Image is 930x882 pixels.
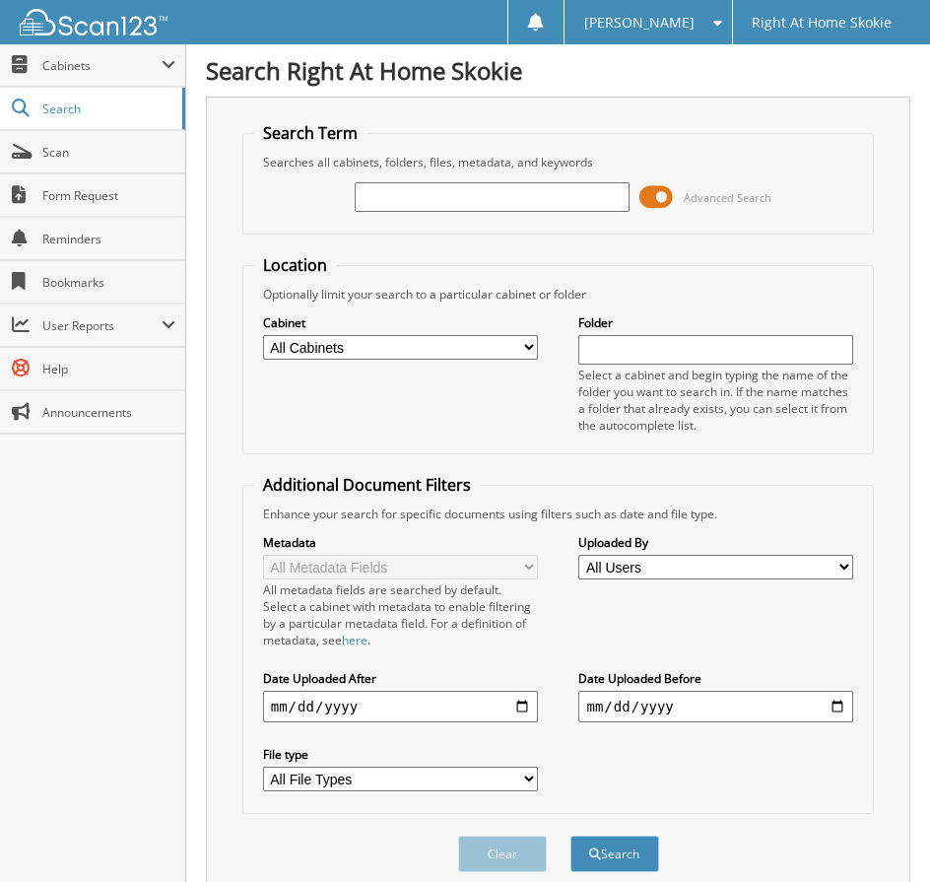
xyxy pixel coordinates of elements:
[342,632,367,648] a: here
[458,836,547,872] button: Clear
[20,9,167,35] img: scan123-logo-white.svg
[584,17,695,29] span: [PERSON_NAME]
[578,670,853,687] label: Date Uploaded Before
[42,57,162,74] span: Cabinets
[752,17,892,29] span: Right At Home Skokie
[253,286,864,303] div: Optionally limit your search to a particular cabinet or folder
[42,101,172,117] span: Search
[263,691,538,722] input: start
[253,122,367,144] legend: Search Term
[42,404,175,421] span: Announcements
[263,314,538,331] label: Cabinet
[253,154,864,170] div: Searches all cabinets, folders, files, metadata, and keywords
[263,581,538,648] div: All metadata fields are searched by default. Select a cabinet with metadata to enable filtering b...
[263,670,538,687] label: Date Uploaded After
[253,254,337,276] legend: Location
[684,190,771,205] span: Advanced Search
[253,506,864,522] div: Enhance your search for specific documents using filters such as date and file type.
[42,274,175,291] span: Bookmarks
[42,231,175,247] span: Reminders
[578,314,853,331] label: Folder
[42,317,162,334] span: User Reports
[206,54,910,87] h1: Search Right At Home Skokie
[263,746,538,763] label: File type
[578,691,853,722] input: end
[42,187,175,204] span: Form Request
[42,144,175,161] span: Scan
[570,836,659,872] button: Search
[253,474,481,496] legend: Additional Document Filters
[42,361,175,377] span: Help
[578,534,853,551] label: Uploaded By
[263,534,538,551] label: Metadata
[578,367,853,434] div: Select a cabinet and begin typing the name of the folder you want to search in. If the name match...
